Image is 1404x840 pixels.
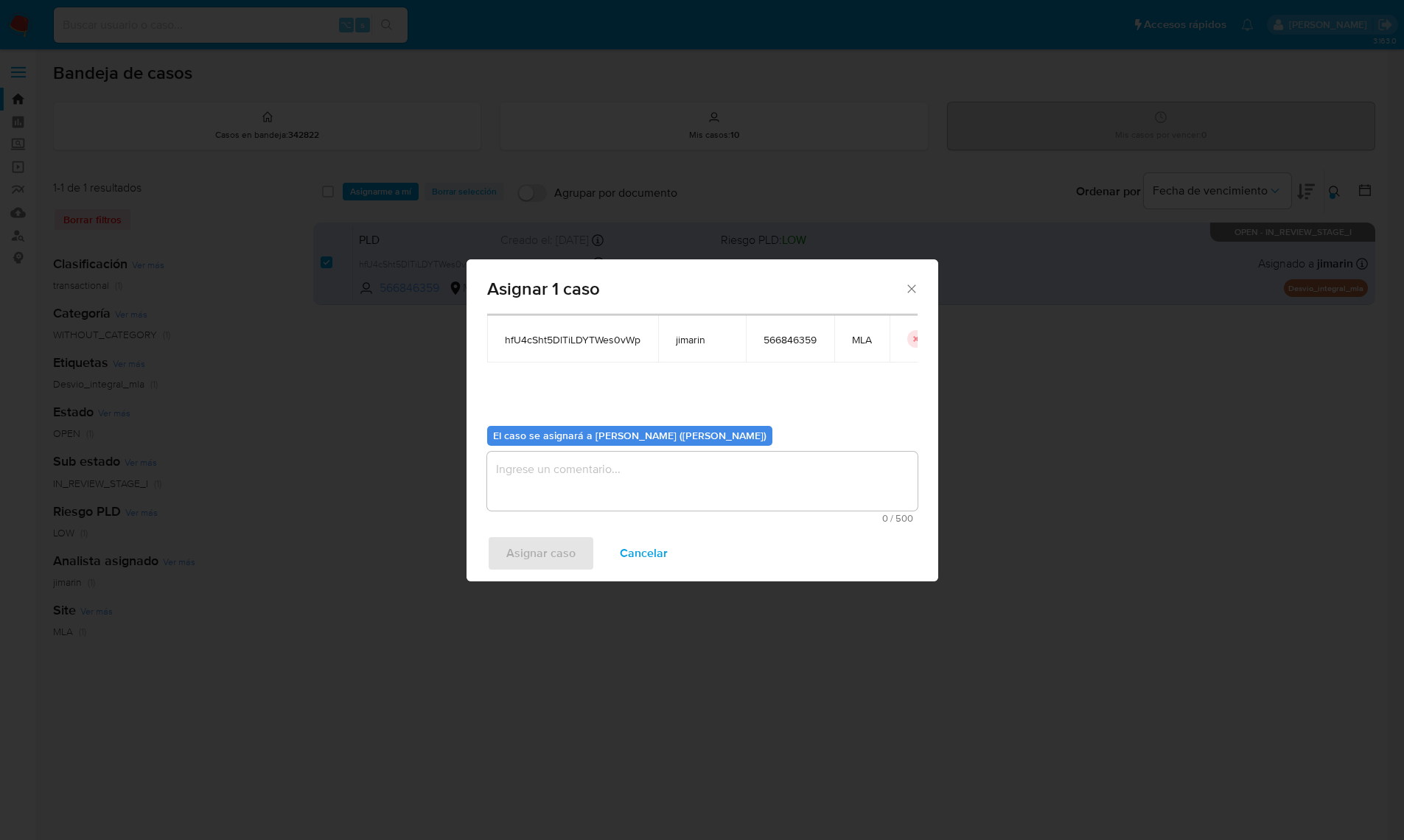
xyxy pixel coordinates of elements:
span: Máximo 500 caracteres [492,514,913,523]
span: jimarin [676,333,728,346]
button: Cerrar ventana [904,281,918,295]
span: Cancelar [620,537,668,570]
span: Asignar 1 caso [487,280,905,298]
span: MLA [852,333,872,346]
button: Cancelar [601,536,687,571]
span: hfU4cSht5DlTiLDYTWes0vWp [505,333,640,346]
b: El caso se asignará a [PERSON_NAME] ([PERSON_NAME]) [493,428,766,443]
button: icon-button [907,330,925,348]
div: assign-modal [467,259,938,581]
span: 566846359 [764,333,817,346]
